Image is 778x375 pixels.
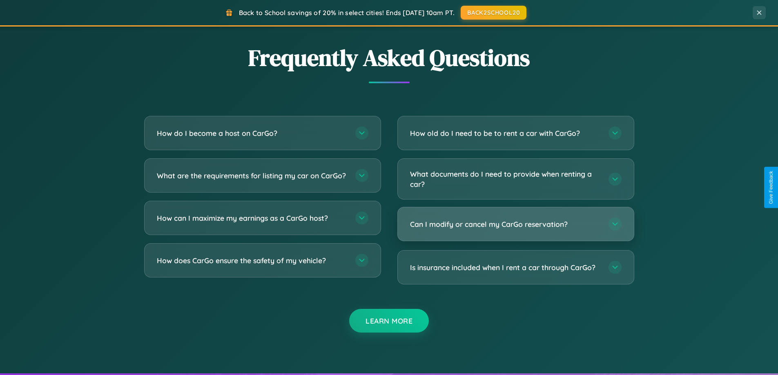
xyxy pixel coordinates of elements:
button: BACK2SCHOOL20 [461,6,526,20]
span: Back to School savings of 20% in select cities! Ends [DATE] 10am PT. [239,9,455,17]
h3: How does CarGo ensure the safety of my vehicle? [157,255,347,266]
h3: What are the requirements for listing my car on CarGo? [157,171,347,181]
h3: How do I become a host on CarGo? [157,128,347,138]
h3: How old do I need to be to rent a car with CarGo? [410,128,600,138]
div: Give Feedback [768,171,774,204]
h3: Is insurance included when I rent a car through CarGo? [410,262,600,273]
button: Learn More [349,309,429,333]
h3: What documents do I need to provide when renting a car? [410,169,600,189]
h2: Frequently Asked Questions [144,42,634,73]
h3: Can I modify or cancel my CarGo reservation? [410,219,600,229]
h3: How can I maximize my earnings as a CarGo host? [157,213,347,223]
